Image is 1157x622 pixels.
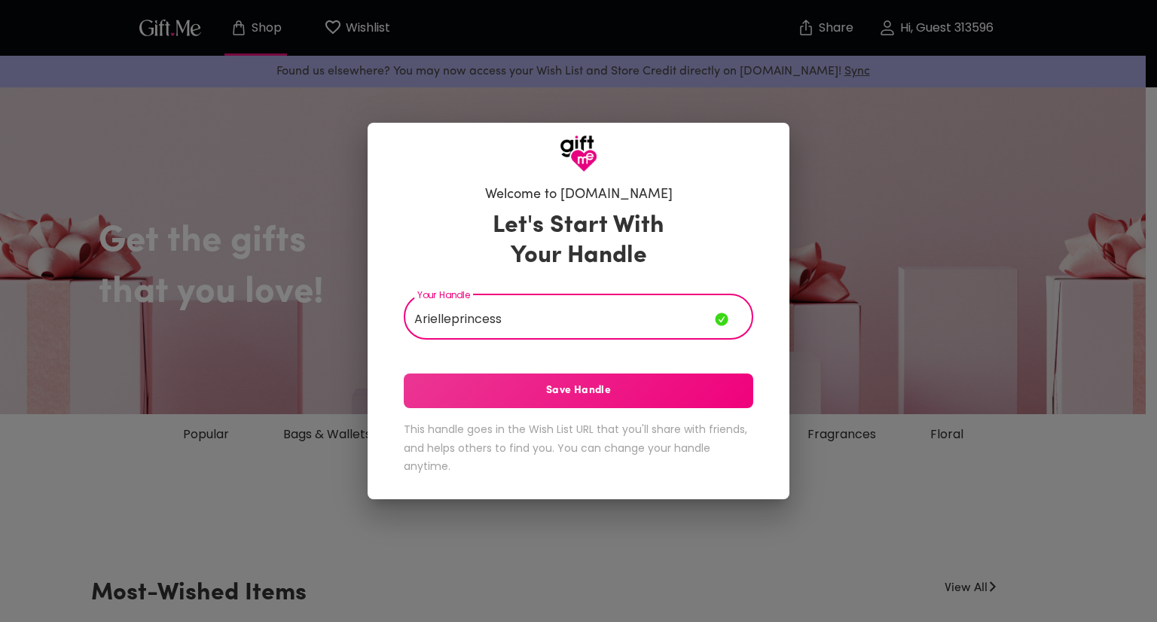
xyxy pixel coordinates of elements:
h6: This handle goes in the Wish List URL that you'll share with friends, and helps others to find yo... [404,420,753,476]
span: Save Handle [404,383,753,399]
h3: Let's Start With Your Handle [474,211,683,271]
img: GiftMe Logo [560,135,597,172]
input: Your Handle [404,297,715,340]
h6: Welcome to [DOMAIN_NAME] [485,186,673,204]
button: Save Handle [404,374,753,408]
